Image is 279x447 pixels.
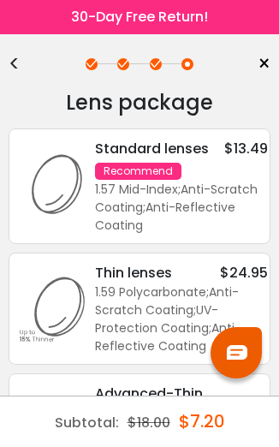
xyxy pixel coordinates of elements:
div: Standard lenses [95,138,209,159]
span: ; [193,301,196,319]
span: ; [178,181,181,198]
div: $24.95 [220,262,268,283]
div: Thin lenses [95,262,172,283]
div: $13.49 [224,138,268,159]
div: Recommend [95,163,181,180]
div: 1.57 Mid-Index Anti-Scratch Coating Anti-Reflective Coating [95,181,268,235]
div: Lens package [9,86,270,120]
span: ; [209,319,211,337]
img: chat [227,345,247,360]
div: < [9,57,34,71]
span: ; [143,199,145,216]
a: × [245,51,270,77]
div: Advanced-Thin lenses [95,383,221,426]
span: × [258,51,270,77]
div: $7.20 [179,396,225,446]
div: 1.59 Polycarbonate Anti-Scratch Coating UV-Protection Coating Anti-Reflective Coating [95,283,268,355]
div: $29.95 [221,394,268,415]
span: ; [206,283,209,301]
